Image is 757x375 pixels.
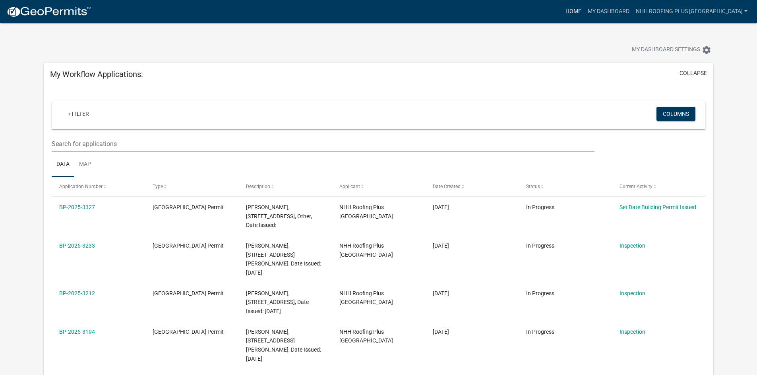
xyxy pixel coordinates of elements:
[52,136,594,152] input: Search for applications
[59,242,95,249] a: BP-2025-3233
[433,184,461,189] span: Date Created
[620,204,696,210] a: Set Date Building Permit Issued
[59,184,103,189] span: Application Number
[620,329,645,335] a: Inspection
[153,242,224,249] span: Isanti County Building Permit
[59,329,95,335] a: BP-2025-3194
[526,290,554,296] span: In Progress
[656,107,695,121] button: Columns
[52,152,74,177] a: Data
[153,329,224,335] span: Isanti County Building Permit
[339,290,393,306] span: NHH Roofing Plus MN
[74,152,96,177] a: Map
[339,329,393,344] span: NHH Roofing Plus MN
[425,177,519,196] datatable-header-cell: Date Created
[433,242,449,249] span: 07/24/2025
[246,242,321,276] span: LOYDENE BENJAMIN, 29144 PARTRIDGE ST NW, Reroof, Date Issued: 07/25/2025
[612,177,705,196] datatable-header-cell: Current Activity
[620,242,645,249] a: Inspection
[238,177,332,196] datatable-header-cell: Description
[585,4,633,19] a: My Dashboard
[633,4,751,19] a: Nhh Roofing Plus [GEOGRAPHIC_DATA]
[246,329,321,362] span: WAYNE SAMUELSON, 29546 FRANCIS LAKE DR NW, Reroof, Date Issued: 06/27/2025
[50,69,143,79] h5: My Workflow Applications:
[153,184,163,189] span: Type
[339,184,360,189] span: Applicant
[246,290,309,315] span: MICHAEL W BEEL, 2775 283RD AVE NW, Reroof, Date Issued: 07/09/2025
[526,204,554,210] span: In Progress
[526,329,554,335] span: In Progress
[518,177,612,196] datatable-header-cell: Status
[562,4,585,19] a: Home
[59,290,95,296] a: BP-2025-3212
[433,204,449,210] span: 10/08/2025
[61,107,95,121] a: + Filter
[332,177,425,196] datatable-header-cell: Applicant
[632,45,700,55] span: My Dashboard Settings
[339,204,393,219] span: NHH Roofing Plus MN
[620,290,645,296] a: Inspection
[526,242,554,249] span: In Progress
[52,177,145,196] datatable-header-cell: Application Number
[620,184,652,189] span: Current Activity
[153,290,224,296] span: Isanti County Building Permit
[680,69,707,77] button: collapse
[246,184,270,189] span: Description
[433,290,449,296] span: 07/08/2025
[339,242,393,258] span: NHH Roofing Plus MN
[433,329,449,335] span: 06/23/2025
[246,204,312,229] span: TIMOTHY SWANSON, 2228 COUNTY ROAD 5 NW, Other, Date Issued:
[59,204,95,210] a: BP-2025-3327
[145,177,238,196] datatable-header-cell: Type
[153,204,224,210] span: Isanti County Building Permit
[625,42,718,58] button: My Dashboard Settingssettings
[526,184,540,189] span: Status
[702,45,711,55] i: settings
